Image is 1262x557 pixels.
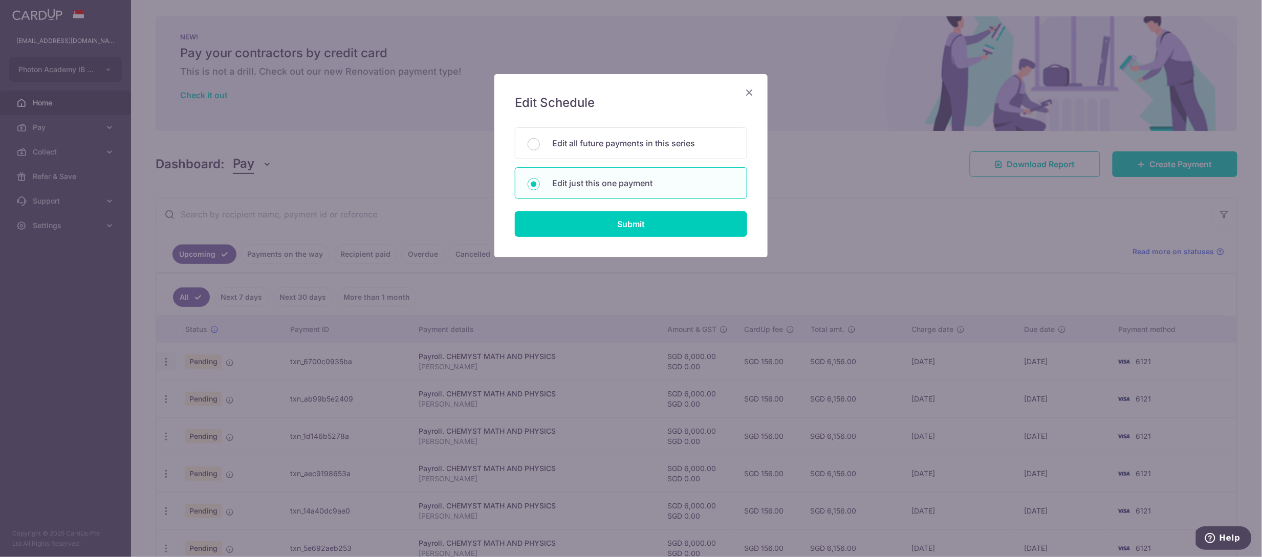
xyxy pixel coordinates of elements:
iframe: Opens a widget where you can find more information [1196,526,1252,552]
button: Close [743,86,755,99]
p: Edit just this one payment [552,177,734,189]
h5: Edit Schedule [515,95,747,111]
input: Submit [515,211,747,237]
p: Edit all future payments in this series [552,137,734,149]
